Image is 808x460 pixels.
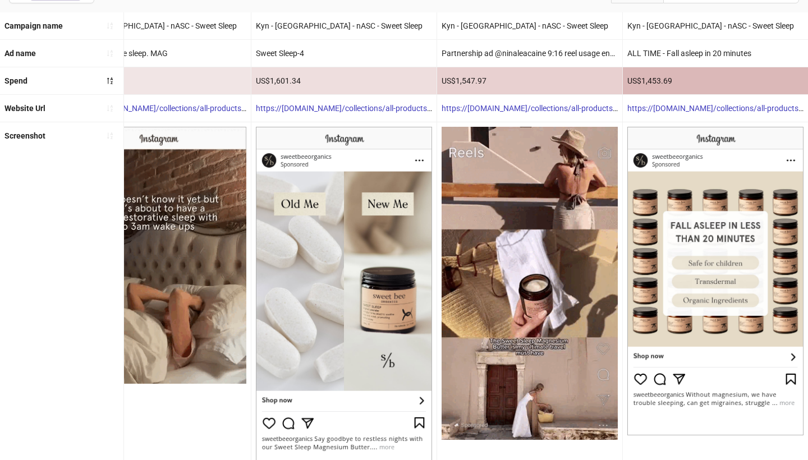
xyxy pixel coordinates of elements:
b: Ad name [4,49,36,58]
span: sort-ascending [106,22,114,30]
div: US$1,601.34 [251,67,437,94]
div: ALL TIME - Fall asleep in 20 minutes [623,40,808,67]
div: US$1,547.97 [437,67,622,94]
div: Kyn - [GEOGRAPHIC_DATA] - nASC - Sweet Sleep [437,12,622,39]
b: Website Url [4,104,45,113]
div: US$1,453.69 [623,67,808,94]
img: Screenshot 120231970878570561 [442,127,618,440]
div: Sweet Sleep-4 [251,40,437,67]
img: Screenshot 120231107359930561 [70,127,246,383]
div: Partnership ad @ninaleacaine 9:16 reel usage ends [DATE].MOV - Copy 2 [437,40,622,67]
img: Screenshot 120231971560610561 [627,127,804,435]
div: Deep restorative sleep. MAG [66,40,251,67]
div: Kyn - [GEOGRAPHIC_DATA] - nASC - Sweet Sleep [66,12,251,39]
b: Spend [4,76,27,85]
b: Campaign name [4,21,63,30]
b: Screenshot [4,131,45,140]
div: Kyn - [GEOGRAPHIC_DATA] - nASC - Sweet Sleep [623,12,808,39]
span: sort-ascending [106,104,114,112]
span: sort-descending [106,77,114,85]
span: sort-ascending [106,49,114,57]
span: sort-ascending [106,132,114,140]
div: US$1,630.75 [66,67,251,94]
div: Kyn - [GEOGRAPHIC_DATA] - nASC - Sweet Sleep [251,12,437,39]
